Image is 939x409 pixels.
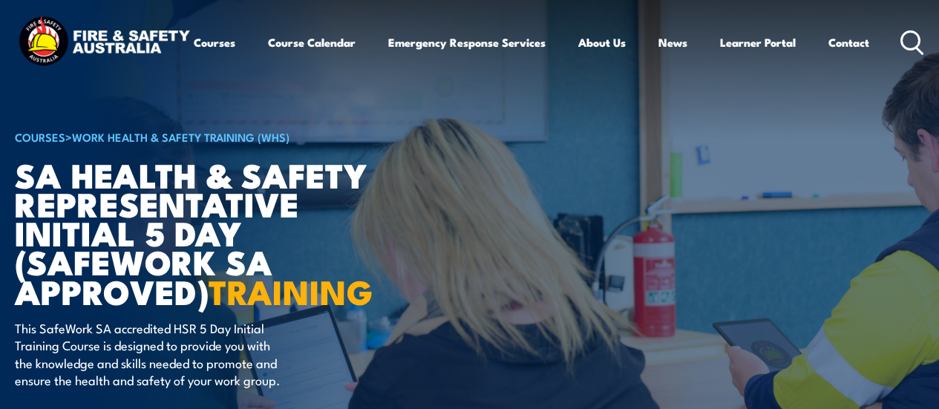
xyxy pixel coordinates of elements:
[658,24,687,60] a: News
[828,24,869,60] a: Contact
[15,128,382,145] h6: >
[268,24,356,60] a: Course Calendar
[72,128,289,145] a: Work Health & Safety Training (WHS)
[194,24,235,60] a: Courses
[388,24,546,60] a: Emergency Response Services
[720,24,796,60] a: Learner Portal
[209,265,373,316] strong: TRAINING
[578,24,626,60] a: About Us
[15,319,286,389] p: This SafeWork SA accredited HSR 5 Day Initial Training Course is designed to provide you with the...
[15,160,382,305] h1: SA Health & Safety Representative Initial 5 Day (SafeWork SA Approved)
[15,128,65,145] a: COURSES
